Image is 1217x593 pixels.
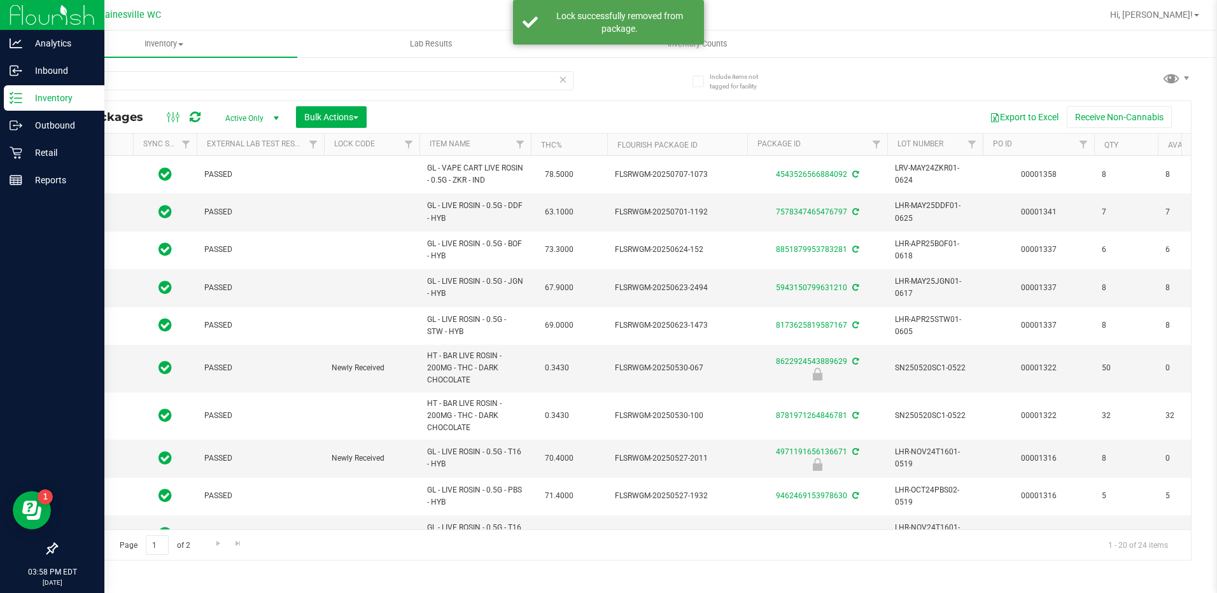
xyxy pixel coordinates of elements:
[1165,362,1214,374] span: 0
[538,241,580,259] span: 73.3000
[22,118,99,133] p: Outbound
[146,535,169,555] input: 1
[1102,319,1150,331] span: 8
[10,92,22,104] inline-svg: Inventory
[22,145,99,160] p: Retail
[776,170,847,179] a: 4543526566884092
[895,238,975,262] span: LHR-APR25BOF01-0618
[895,314,975,338] span: LHR-APR25STW01-0605
[1102,244,1150,256] span: 6
[776,283,847,292] a: 5943150799631210
[303,134,324,155] a: Filter
[1021,411,1057,420] a: 00001322
[895,484,975,508] span: LHR-OCT24PBS02-0519
[427,522,523,546] span: GL - LIVE ROSIN - 0.5G - T16 - HYB
[615,206,740,218] span: FLSRWGM-20250701-1192
[776,411,847,420] a: 8781971264846781
[209,535,227,552] a: Go to the next page
[143,139,192,148] a: Sync Status
[66,110,156,124] span: All Packages
[895,446,975,470] span: LHR-NOV24T1601-0519
[204,362,316,374] span: PASSED
[109,535,200,555] span: Page of 2
[1098,535,1178,554] span: 1 - 20 of 24 items
[22,90,99,106] p: Inventory
[1021,321,1057,330] a: 00001337
[1021,283,1057,292] a: 00001337
[1021,491,1057,500] a: 00001316
[393,38,470,50] span: Lab Results
[895,522,975,546] span: LHR-NOV24T1601-0519
[296,106,367,128] button: Bulk Actions
[332,362,412,374] span: Newly Received
[207,139,307,148] a: External Lab Test Result
[710,72,773,91] span: Include items not tagged for facility
[541,141,562,150] a: THC%
[1165,319,1214,331] span: 8
[158,241,172,258] span: In Sync
[176,134,197,155] a: Filter
[158,449,172,467] span: In Sync
[334,139,375,148] a: Lock Code
[10,146,22,159] inline-svg: Retail
[615,169,740,181] span: FLSRWGM-20250707-1073
[617,141,698,150] a: Flourish Package ID
[538,316,580,335] span: 69.0000
[538,487,580,505] span: 71.4000
[1067,106,1172,128] button: Receive Non-Cannabis
[850,411,859,420] span: Sync from Compliance System
[1102,528,1150,540] span: 6
[1165,528,1214,540] span: 6
[1073,134,1094,155] a: Filter
[398,134,419,155] a: Filter
[1102,282,1150,294] span: 8
[427,484,523,508] span: GL - LIVE ROSIN - 0.5G - PBS - HYB
[776,357,847,366] a: 8622924543889629
[510,134,531,155] a: Filter
[22,172,99,188] p: Reports
[204,169,316,181] span: PASSED
[1168,141,1206,150] a: Available
[1102,410,1150,422] span: 32
[538,449,580,468] span: 70.4000
[158,359,172,377] span: In Sync
[897,139,943,148] a: Lot Number
[427,314,523,338] span: GL - LIVE ROSIN - 0.5G - STW - HYB
[850,283,859,292] span: Sync from Compliance System
[1021,454,1057,463] a: 00001316
[850,357,859,366] span: Sync from Compliance System
[559,71,568,88] span: Clear
[538,407,575,425] span: 0.3430
[1165,282,1214,294] span: 8
[31,38,297,50] span: Inventory
[1104,141,1118,150] a: Qty
[158,525,172,543] span: In Sync
[427,238,523,262] span: GL - LIVE ROSIN - 0.5G - BOF - HYB
[745,458,889,471] div: Newly Received
[850,245,859,254] span: Sync from Compliance System
[895,200,975,224] span: LHR-MAY25DDF01-0625
[10,174,22,186] inline-svg: Reports
[538,203,580,221] span: 63.1000
[850,491,859,500] span: Sync from Compliance System
[56,71,573,90] input: Search Package ID, Item Name, SKU, Lot or Part Number...
[1102,206,1150,218] span: 7
[158,487,172,505] span: In Sync
[776,321,847,330] a: 8173625819587167
[99,10,161,20] span: Gainesville WC
[776,245,847,254] a: 8851879953783281
[427,350,523,387] span: HT - BAR LIVE ROSIN - 200MG - THC - DARK CHOCOLATE
[6,566,99,578] p: 03:58 PM EDT
[430,139,470,148] a: Item Name
[1165,452,1214,464] span: 0
[204,490,316,502] span: PASSED
[1102,169,1150,181] span: 8
[427,162,523,186] span: GL - VAPE CART LIVE ROSIN - 0.5G - ZKR - IND
[538,525,580,543] span: 70.4000
[962,134,983,155] a: Filter
[204,410,316,422] span: PASSED
[10,64,22,77] inline-svg: Inbound
[1102,490,1150,502] span: 5
[1021,245,1057,254] a: 00001337
[229,535,248,552] a: Go to the last page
